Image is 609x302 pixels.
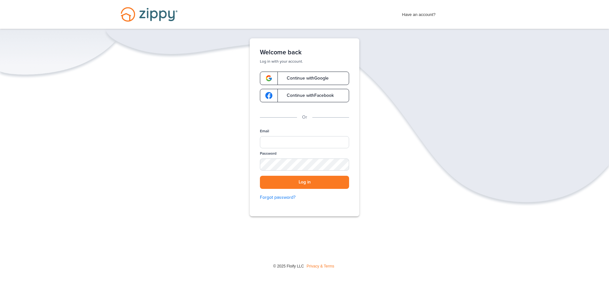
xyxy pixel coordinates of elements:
[402,8,436,18] span: Have an account?
[260,128,269,134] label: Email
[280,93,334,98] span: Continue with Facebook
[302,114,307,121] p: Or
[273,264,304,268] span: © 2025 Floify LLC
[260,89,349,102] a: google-logoContinue withFacebook
[265,75,272,82] img: google-logo
[265,92,272,99] img: google-logo
[260,72,349,85] a: google-logoContinue withGoogle
[260,176,349,189] button: Log in
[260,159,349,171] input: Password
[260,49,349,56] h1: Welcome back
[260,136,349,148] input: Email
[307,264,334,268] a: Privacy & Terms
[260,194,349,201] a: Forgot password?
[260,59,349,64] p: Log in with your account.
[260,151,277,156] label: Password
[280,76,329,81] span: Continue with Google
